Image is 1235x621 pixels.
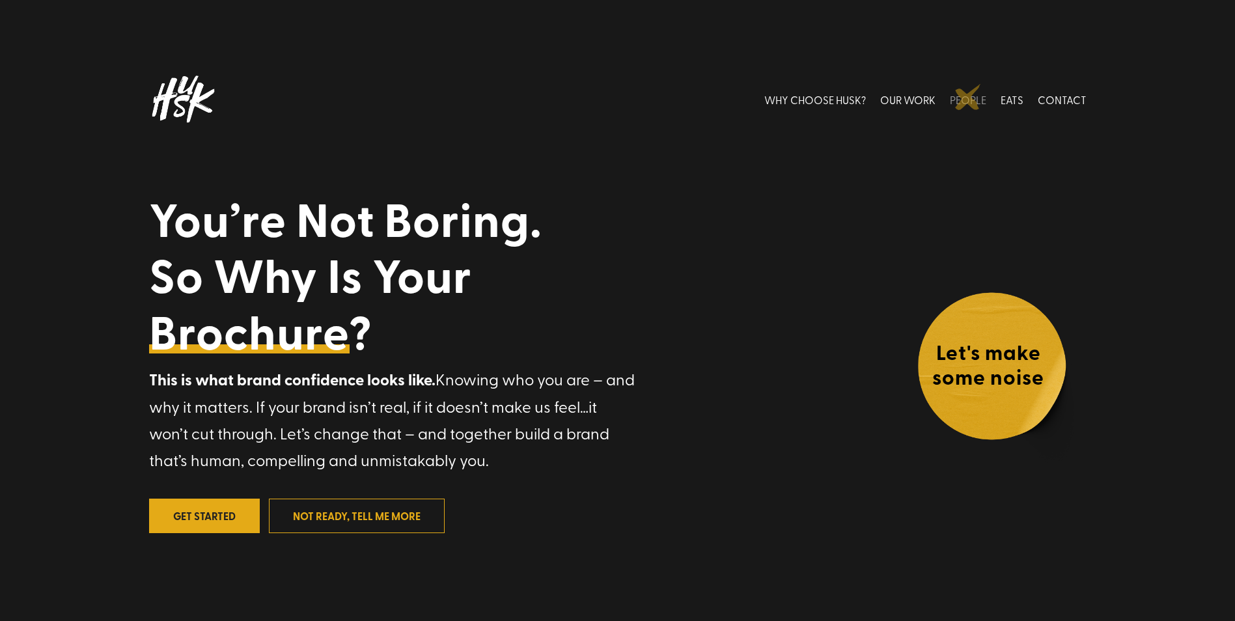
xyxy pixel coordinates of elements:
[917,339,1060,396] h4: Let's make some noise
[880,70,936,128] a: OUR WORK
[149,366,637,473] p: Knowing who you are – and why it matters. If your brand isn’t real, if it doesn’t make us feel…it...
[149,499,260,533] a: Get Started
[149,70,221,128] img: Husk logo
[149,368,436,391] strong: This is what brand confidence looks like.
[149,191,691,366] h1: You’re Not Boring. So Why Is Your ?
[950,70,986,128] a: PEOPLE
[1001,70,1023,128] a: EATS
[764,70,866,128] a: WHY CHOOSE HUSK?
[269,499,445,533] a: not ready, tell me more
[1038,70,1087,128] a: CONTACT
[149,303,350,359] a: Brochure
